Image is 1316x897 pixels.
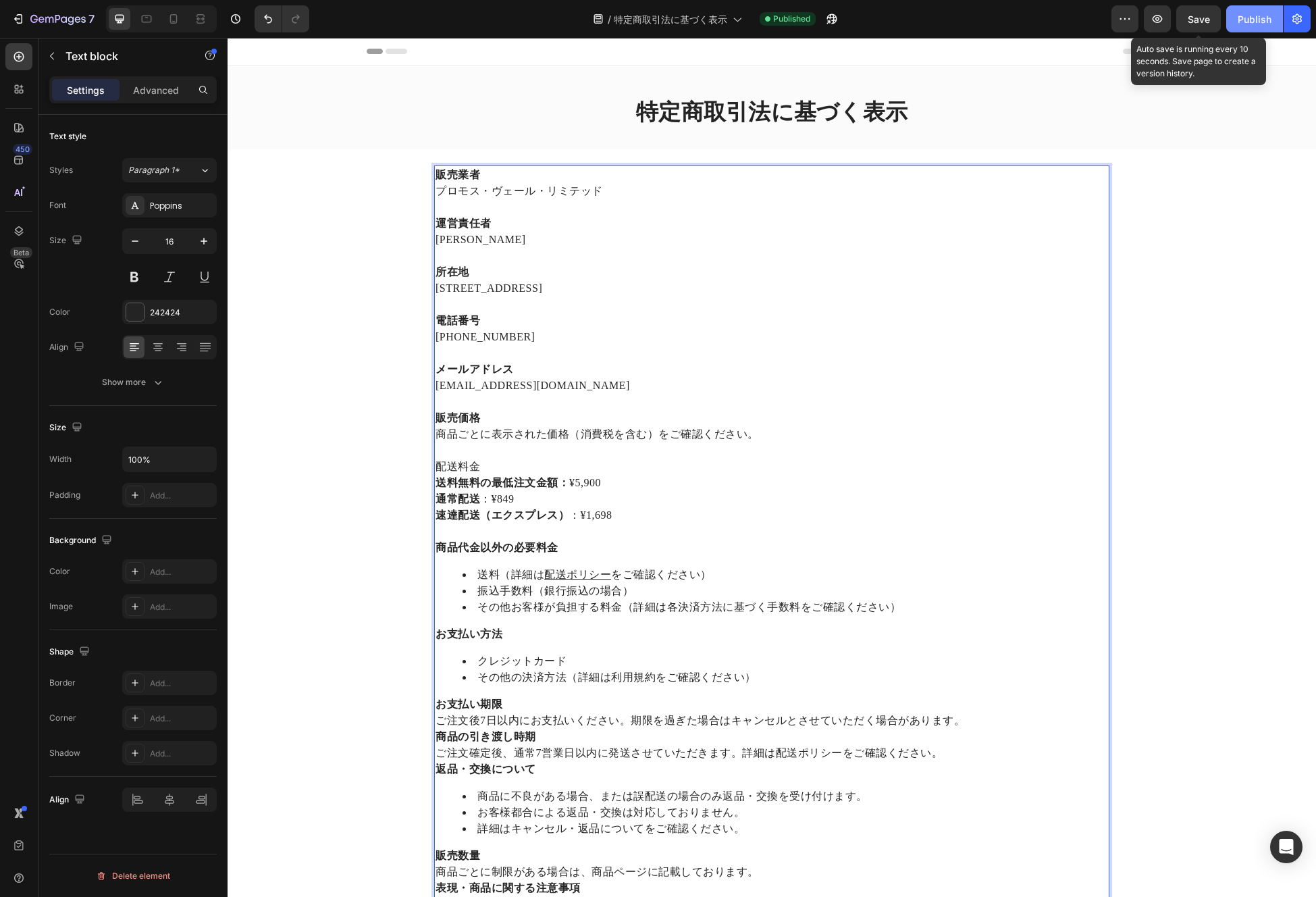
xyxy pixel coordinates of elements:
[49,565,70,578] div: Color
[133,83,179,97] p: Advanced
[49,130,86,143] div: Text style
[235,767,880,783] li: お客様都合による返品・交換は対応しておりません。
[1238,12,1271,26] div: Publish
[235,545,880,561] li: 振込手数料（銀行振込の場合）
[49,532,115,550] div: Background
[150,713,213,725] div: Add...
[208,725,309,737] strong: 返品・交換について
[228,38,1316,897] iframe: Design area
[208,437,880,453] p: ¥5,900
[49,489,80,501] div: Padding
[150,748,213,760] div: Add...
[317,531,384,542] a: 配送ポリシー
[235,529,880,545] li: 送料（詳細は をご確認ください）
[208,455,253,467] strong: 通常配送
[208,826,880,842] p: 商品ごとに制限がある場合は、商品ページに記載しております。
[208,504,331,515] strong: 商品代金以外の必要料金
[49,712,76,724] div: Corner
[208,675,880,691] p: ご注文後7日以内にお支払いください。期限を過ぎた場合はキャンセルとさせていただく場合があります。
[208,471,342,483] strong: 速達配送（エクスプレス）
[208,453,880,469] p: ：¥849
[150,490,213,502] div: Add...
[122,158,217,182] button: Paragraph 1*
[208,661,275,672] strong: お支払い期限
[49,643,93,661] div: Shape
[1188,14,1210,25] span: Save
[102,376,165,389] div: Show more
[208,228,242,240] strong: 所在地
[1270,831,1302,863] div: Open Intercom Messenger
[1226,5,1283,32] button: Publish
[208,707,880,723] p: ご注文確定後、通常7営業日以内に発送させていただきます。詳細は をご確認ください。
[49,747,80,759] div: Shadow
[208,858,880,875] p: 商品説明に記載されている内容は、実際の効果・効能を保証するものではありません。
[150,200,213,212] div: Poppins
[150,566,213,578] div: Add...
[208,194,880,210] p: [PERSON_NAME]
[88,11,95,27] p: 7
[49,232,85,250] div: Size
[208,421,880,437] p: 配送料金
[208,590,275,602] strong: お支払い方法
[548,709,615,721] a: 配送ポリシー
[13,144,32,155] div: 450
[614,12,727,26] span: 特定商取引法に基づく表示
[608,12,611,26] span: /
[65,48,180,64] p: Text block
[208,469,880,486] p: ：¥1,698
[208,277,253,288] strong: 電話番号
[96,868,170,884] div: Delete element
[208,844,353,856] strong: 表現・商品に関する注意事項
[49,164,73,176] div: Styles
[49,199,66,211] div: Font
[49,865,217,887] button: Delete element
[123,447,216,471] input: Auto
[208,374,253,386] strong: 販売価格
[49,419,85,437] div: Size
[150,601,213,613] div: Add...
[128,164,180,176] span: Paragraph 1*
[284,785,417,796] a: キャンセル・返品について
[49,600,73,613] div: Image
[49,677,76,689] div: Border
[150,307,213,319] div: 242424
[208,439,342,451] strong: 送料無料の最低注文金額：
[235,783,880,799] li: 詳細は をご確認ください。
[208,812,253,823] strong: 販売数量
[49,338,87,357] div: Align
[49,791,88,809] div: Align
[208,145,880,161] p: プロモス・ヴェール・リミテッド
[255,5,309,32] div: Undo/Redo
[208,242,880,259] p: [STREET_ADDRESS]
[773,13,810,25] span: Published
[235,561,880,578] li: その他お客様が負担する料金（詳細は各決済方法に基づく手数料をご確認ください）
[208,131,253,143] strong: 販売業者
[1176,5,1221,32] button: Save
[49,370,217,394] button: Show more
[208,342,402,353] a: [EMAIL_ADDRESS][DOMAIN_NAME]
[10,247,32,258] div: Beta
[235,632,880,648] li: その他の決済方法（詳細は をご確認ください）
[384,634,428,645] a: 利用規約
[235,750,880,767] li: 商品に不良がある場合、または誤配送の場合のみ返品・交換を受け付けます。
[67,83,105,97] p: Settings
[208,326,286,337] strong: メールアドレス
[208,180,264,191] strong: 運営責任者
[49,306,70,318] div: Color
[49,453,72,465] div: Width
[208,693,309,704] strong: 商品の引き渡し時期
[235,615,880,632] li: クレジットカード
[409,62,680,86] strong: 特定商取引法に基づく表示
[208,388,880,405] p: 商品ごとに表示された価格（消費税を含む）をご確認ください。
[150,677,213,690] div: Add...
[208,291,880,307] p: [PHONE_NUMBER]
[5,5,101,32] button: 7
